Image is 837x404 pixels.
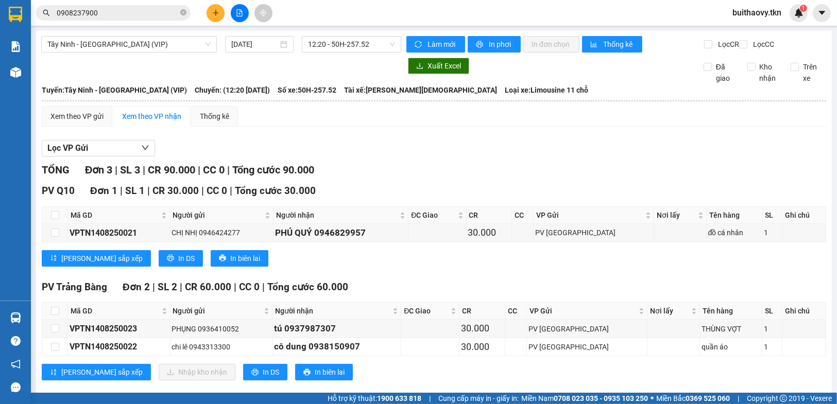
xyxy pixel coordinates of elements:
span: | [152,281,155,293]
button: sort-ascending[PERSON_NAME] sắp xếp [42,250,151,267]
div: PHỤNG 0936410052 [172,323,271,335]
span: [PERSON_NAME] sắp xếp [61,366,143,378]
span: Miền Nam [521,393,648,404]
button: file-add [231,4,249,22]
div: VPTN1408250023 [70,322,168,335]
span: Mã GD [71,305,160,317]
span: PV Q10 [42,185,75,197]
div: VPTN1408250021 [70,226,168,239]
span: CC 0 [203,164,225,176]
div: 30.000 [461,340,503,354]
span: message [11,382,21,392]
b: GỬI : PV Trảng Bàng [13,75,141,92]
span: ĐC Giao [411,209,455,221]
span: CR 30.000 [152,185,199,197]
span: Lọc CR [714,39,741,50]
span: sync [415,41,423,49]
button: printerIn DS [159,250,203,267]
td: VPTN1408250021 [68,224,170,242]
span: Tây Ninh - Sài Gòn (VIP) [47,37,211,52]
span: search [43,9,50,16]
th: Tên hàng [700,303,762,320]
span: sort-ascending [50,368,57,377]
th: Ghi chú [782,207,826,224]
button: syncLàm mới [406,36,465,52]
span: caret-down [817,8,827,17]
span: Người gửi [173,305,262,317]
img: logo-vxr [9,7,22,22]
span: close-circle [180,8,186,18]
span: Tổng cước 60.000 [267,281,348,293]
span: notification [11,359,21,369]
span: | [738,393,739,404]
th: CR [459,303,505,320]
div: 1 [764,341,780,353]
div: PV [GEOGRAPHIC_DATA] [528,323,646,335]
button: In đơn chọn [523,36,579,52]
b: Tuyến: Tây Ninh - [GEOGRAPHIC_DATA] (VIP) [42,86,187,94]
span: | [429,393,431,404]
span: file-add [236,9,243,16]
span: In DS [178,253,195,264]
span: 12:20 - 50H-257.52 [308,37,395,52]
span: printer [167,254,174,262]
th: SL [762,303,782,320]
th: CC [505,303,527,320]
span: Đơn 2 [123,281,150,293]
div: chi lê 0943313300 [172,341,271,353]
span: printer [303,368,311,377]
span: printer [476,41,485,49]
span: In phơi [489,39,513,50]
div: Xem theo VP nhận [122,111,181,122]
span: Người gửi [173,209,263,221]
span: In DS [263,366,279,378]
img: logo.jpg [13,13,64,64]
span: Làm mới [428,39,457,50]
span: | [180,281,182,293]
div: quần áo [702,341,760,353]
span: In biên lai [315,366,345,378]
span: 1 [801,5,805,12]
span: Loại xe: Limousine 11 chỗ [505,84,588,96]
span: SL 1 [125,185,145,197]
span: download [416,62,423,71]
span: Hỗ trợ kỹ thuật: [328,393,421,404]
span: | [120,185,123,197]
div: tú 0937987307 [274,322,399,336]
div: PHÚ QUÝ 0946829957 [275,226,407,240]
span: Tài xế: [PERSON_NAME][DEMOGRAPHIC_DATA] [344,84,497,96]
span: Mã GD [71,209,159,221]
span: CR 60.000 [185,281,231,293]
span: Đơn 1 [90,185,117,197]
span: Chuyến: (12:20 [DATE]) [195,84,270,96]
span: TỔNG [42,164,70,176]
div: Xem theo VP gửi [50,111,104,122]
span: Thống kê [603,39,634,50]
span: CR 90.000 [148,164,195,176]
span: Tổng cước 30.000 [235,185,316,197]
img: warehouse-icon [10,312,21,323]
span: Lọc CC [749,39,776,50]
span: plus [212,9,219,16]
strong: 1900 633 818 [377,394,421,402]
li: Hotline: 1900 8153 [96,38,431,51]
td: VPTN1408250022 [68,338,170,356]
span: CC 0 [239,281,260,293]
th: CC [512,207,534,224]
span: | [147,185,150,197]
span: | [201,185,204,197]
span: CC 0 [207,185,227,197]
div: Thống kê [200,111,229,122]
span: SL 2 [158,281,177,293]
span: Xuất Excel [428,60,461,72]
span: copyright [780,395,787,402]
span: sort-ascending [50,254,57,262]
span: | [115,164,117,176]
span: | [143,164,145,176]
span: Người nhận [275,305,390,317]
span: | [262,281,265,293]
td: PV Tây Ninh [527,338,648,356]
span: SL 3 [120,164,140,176]
span: Kho nhận [756,61,783,84]
div: VPTN1408250022 [70,340,168,353]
